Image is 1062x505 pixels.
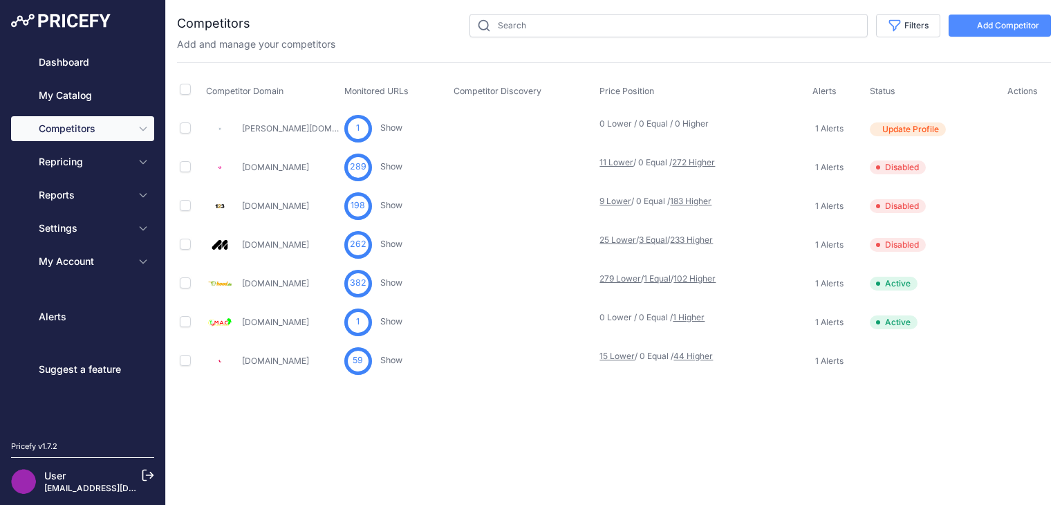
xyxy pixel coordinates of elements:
button: Repricing [11,149,154,174]
h2: Competitors [177,14,250,33]
a: 9 Lower [599,196,631,206]
span: Alerts [812,86,837,96]
span: 262 [350,238,366,251]
span: 289 [350,160,366,174]
button: My Account [11,249,154,274]
a: Show [380,200,402,210]
p: 0 Lower / 0 Equal / 0 Higher [599,118,688,129]
a: Dashboard [11,50,154,75]
a: [PERSON_NAME][DOMAIN_NAME] [242,123,376,134]
a: 233 Higher [670,235,713,245]
span: Monitored URLs [344,86,409,96]
span: My Account [39,255,129,268]
a: Show [380,122,402,133]
button: Filters [876,14,940,37]
a: Show [380,355,402,365]
span: 1 Alerts [815,278,844,289]
a: 1 Alerts [812,354,844,368]
a: 44 Higher [673,351,713,361]
span: 1 [356,122,360,135]
a: 1 Alerts [812,238,844,252]
a: [DOMAIN_NAME] [242,162,309,172]
img: Pricefy Logo [11,14,111,28]
a: User [44,470,66,481]
span: 1 Alerts [815,239,844,250]
a: 1 Alerts [812,277,844,291]
a: My Catalog [11,83,154,108]
a: 272 Higher [672,157,715,167]
a: 15 Lower [599,351,635,361]
p: / 0 Equal / [599,196,688,207]
span: 1 Alerts [815,123,844,134]
span: Disabled [870,160,926,174]
p: 0 Lower / 0 Equal / [599,312,688,323]
a: Update Profile [870,120,992,136]
span: 59 [353,354,363,367]
a: 102 Higher [673,273,716,284]
a: 183 Higher [670,196,711,206]
a: 1 Alerts [812,315,844,329]
span: 1 [356,315,360,329]
a: 279 Lower [599,273,641,284]
span: Competitors [39,122,129,136]
span: Disabled [870,199,926,213]
div: Pricefy v1.7.2 [11,441,57,452]
nav: Sidebar [11,50,154,424]
a: Show [380,161,402,172]
span: Disabled [870,238,926,252]
a: [DOMAIN_NAME] [242,317,309,327]
button: Competitors [11,116,154,141]
span: 1 Alerts [815,356,844,367]
span: Update Profile [882,124,939,135]
span: 1 Alerts [815,317,844,328]
p: / 0 Equal / [599,157,688,168]
a: [DOMAIN_NAME] [242,278,309,288]
a: 25 Lower [599,235,636,245]
p: / / [599,235,688,246]
a: [DOMAIN_NAME] [242,356,309,366]
a: 1 Alerts [812,122,844,136]
a: Suggest a feature [11,357,154,382]
a: [EMAIL_ADDRESS][DOMAIN_NAME] [44,483,189,493]
a: 11 Lower [599,157,633,167]
p: / 0 Equal / [599,351,688,362]
a: Show [380,277,402,288]
span: 1 Alerts [815,201,844,212]
a: 3 Equal [639,235,667,245]
a: Alerts [11,304,154,329]
a: Show [380,316,402,327]
button: Add Competitor [949,15,1051,37]
a: Show [380,239,402,249]
span: Competitor Domain [206,86,283,96]
a: 1 Equal [644,273,671,284]
a: [DOMAIN_NAME] [242,201,309,211]
a: [DOMAIN_NAME] [242,239,309,250]
span: 198 [351,199,365,212]
button: Reports [11,183,154,208]
span: 382 [350,277,366,290]
span: Settings [39,221,129,235]
button: Settings [11,216,154,241]
span: Price Position [599,86,654,96]
span: Actions [1007,86,1038,96]
span: 1 Alerts [815,162,844,173]
p: Add and manage your competitors [177,37,335,51]
p: / / [599,273,688,284]
span: Active [870,277,917,291]
span: Status [870,86,895,96]
span: Competitor Discovery [454,86,541,96]
a: 1 Higher [673,312,705,322]
span: Reports [39,188,129,202]
a: 1 Alerts [812,199,844,213]
input: Search [469,14,868,37]
span: Repricing [39,155,129,169]
a: 1 Alerts [812,160,844,174]
span: Active [870,315,917,329]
